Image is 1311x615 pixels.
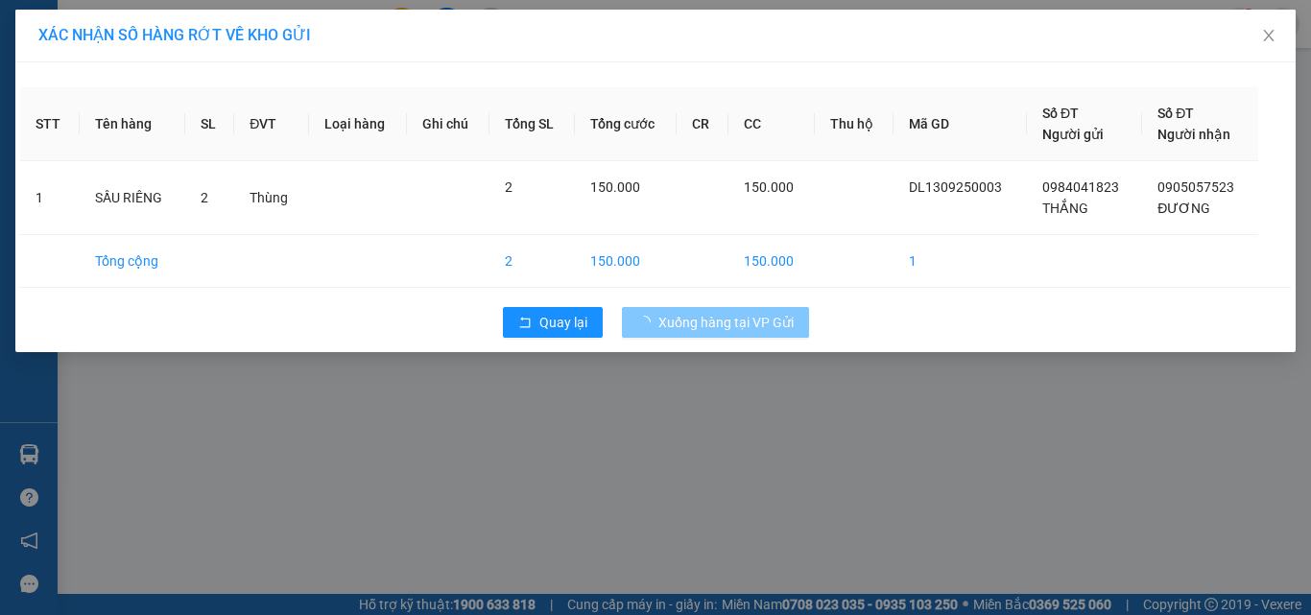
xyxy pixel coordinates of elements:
[80,235,185,288] td: Tổng cộng
[80,161,185,235] td: SẦU RIÊNG
[16,16,46,36] span: Gửi:
[1042,201,1088,216] span: THẮNG
[225,59,419,83] div: LÀNH
[407,87,489,161] th: Ghi chú
[815,87,894,161] th: Thu hộ
[909,179,1002,195] span: DL1309250003
[1242,10,1296,63] button: Close
[489,235,575,288] td: 2
[16,59,211,83] div: NHI
[575,87,677,161] th: Tổng cước
[20,87,80,161] th: STT
[637,316,658,329] span: loading
[38,26,311,44] span: XÁC NHẬN SỐ HÀNG RỚT VỀ KHO GỬI
[234,161,308,235] td: Thùng
[658,312,794,333] span: Xuống hàng tại VP Gửi
[1157,201,1210,216] span: ĐƯƠNG
[16,16,211,59] div: [GEOGRAPHIC_DATA]
[1157,106,1194,121] span: Số ĐT
[1042,106,1079,121] span: Số ĐT
[575,235,677,288] td: 150.000
[234,87,308,161] th: ĐVT
[185,87,235,161] th: SL
[1157,127,1230,142] span: Người nhận
[14,121,214,144] div: 800.000
[201,190,208,205] span: 2
[894,87,1027,161] th: Mã GD
[489,87,575,161] th: Tổng SL
[225,16,271,36] span: Nhận:
[225,83,419,109] div: 0982242874
[590,179,640,195] span: 150.000
[728,87,815,161] th: CC
[744,179,794,195] span: 150.000
[1042,127,1104,142] span: Người gửi
[728,235,815,288] td: 150.000
[225,16,419,59] div: [GEOGRAPHIC_DATA]
[80,87,185,161] th: Tên hàng
[1042,179,1119,195] span: 0984041823
[677,87,728,161] th: CR
[309,87,407,161] th: Loại hàng
[518,316,532,331] span: rollback
[894,235,1027,288] td: 1
[14,123,44,143] span: CR :
[16,83,211,109] div: 0942589713
[505,179,512,195] span: 2
[20,161,80,235] td: 1
[539,312,587,333] span: Quay lại
[503,307,603,338] button: rollbackQuay lại
[622,307,809,338] button: Xuống hàng tại VP Gửi
[1157,179,1234,195] span: 0905057523
[1261,28,1276,43] span: close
